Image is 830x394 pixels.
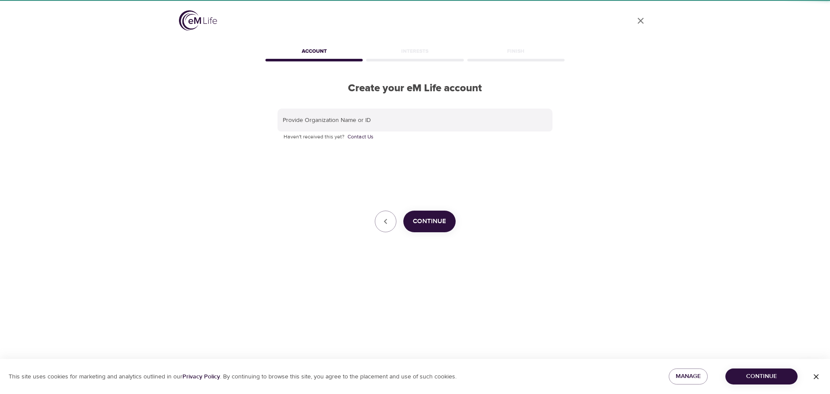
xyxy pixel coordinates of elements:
[413,216,446,227] span: Continue
[264,82,566,95] h2: Create your eM Life account
[676,371,701,382] span: Manage
[284,133,546,141] p: Haven't received this yet?
[182,373,220,381] a: Privacy Policy
[669,368,708,384] button: Manage
[403,211,456,232] button: Continue
[179,10,217,31] img: logo
[732,371,791,382] span: Continue
[725,368,798,384] button: Continue
[348,133,373,141] a: Contact Us
[630,10,651,31] a: close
